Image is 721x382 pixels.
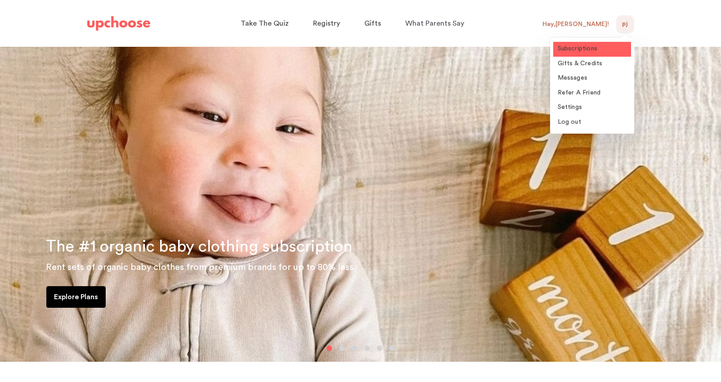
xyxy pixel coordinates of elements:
a: Gifts & Credits [553,57,631,72]
a: What Parents Say [405,15,467,32]
a: UpChoose [87,14,150,33]
span: Take The Quiz [241,20,289,27]
a: Registry [313,15,343,32]
a: Refer A Friend [553,86,631,101]
span: Log out [558,119,581,125]
a: Subscriptions [553,42,631,57]
a: Take The Quiz [241,15,291,32]
span: What Parents Say [405,20,464,27]
div: Hey, [PERSON_NAME] ! [542,20,609,28]
a: Explore Plans [46,286,106,308]
span: Gifts [364,20,381,27]
span: Gifts & Credits [558,60,603,67]
span: Subscriptions [558,45,598,52]
p: Explore Plans [54,292,98,302]
span: Refer A Friend [558,90,601,96]
a: Log out [553,115,631,130]
a: Settings [553,100,631,115]
span: Registry [313,20,340,27]
span: The #1 organic baby clothing subscription [46,238,353,255]
span: Settings [558,104,582,110]
p: Rent sets of organic baby clothes from premium brands for up to 80% less. [46,260,710,274]
span: PJ [622,19,628,30]
a: Gifts [364,15,384,32]
img: UpChoose [87,16,150,31]
a: Messages [553,71,631,86]
span: Messages [558,75,588,81]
